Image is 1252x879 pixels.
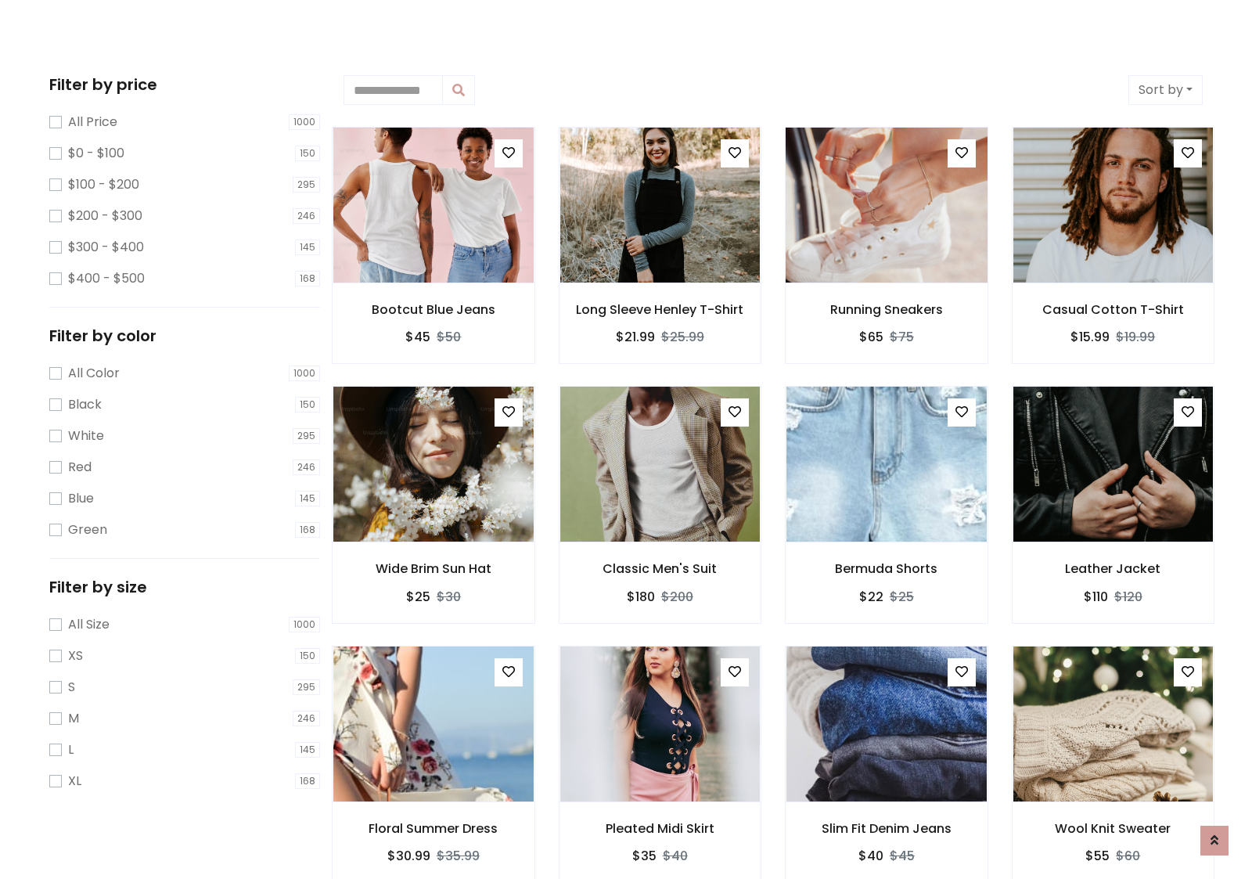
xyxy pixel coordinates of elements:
[68,269,145,288] label: $400 - $500
[49,75,320,94] h5: Filter by price
[68,709,79,728] label: M
[786,561,988,576] h6: Bermuda Shorts
[616,330,655,344] h6: $21.99
[295,397,320,412] span: 150
[632,848,657,863] h6: $35
[663,847,688,865] del: $40
[405,330,430,344] h6: $45
[289,617,320,632] span: 1000
[437,588,461,606] del: $30
[1128,75,1203,105] button: Sort by
[289,366,320,381] span: 1000
[68,615,110,634] label: All Size
[68,489,94,508] label: Blue
[68,458,92,477] label: Red
[68,144,124,163] label: $0 - $100
[295,773,320,789] span: 168
[293,177,320,193] span: 295
[387,848,430,863] h6: $30.99
[295,240,320,255] span: 145
[68,113,117,131] label: All Price
[293,679,320,695] span: 295
[68,678,75,697] label: S
[68,207,142,225] label: $200 - $300
[858,848,883,863] h6: $40
[1116,847,1140,865] del: $60
[68,175,139,194] label: $100 - $200
[1084,589,1108,604] h6: $110
[68,740,74,759] label: L
[295,522,320,538] span: 168
[559,561,761,576] h6: Classic Men's Suit
[295,648,320,664] span: 150
[295,146,320,161] span: 150
[289,114,320,130] span: 1000
[437,847,480,865] del: $35.99
[293,711,320,726] span: 246
[68,647,83,665] label: XS
[49,326,320,345] h5: Filter by color
[1013,821,1214,836] h6: Wool Knit Sweater
[295,271,320,286] span: 168
[406,589,430,604] h6: $25
[333,821,534,836] h6: Floral Summer Dress
[1070,330,1110,344] h6: $15.99
[661,328,704,346] del: $25.99
[1013,561,1214,576] h6: Leather Jacket
[68,772,81,791] label: XL
[68,395,102,414] label: Black
[49,578,320,596] h5: Filter by size
[293,428,320,444] span: 295
[293,459,320,475] span: 246
[1013,302,1214,317] h6: Casual Cotton T-Shirt
[890,328,914,346] del: $75
[68,238,144,257] label: $300 - $400
[627,589,655,604] h6: $180
[1116,328,1155,346] del: $19.99
[1085,848,1110,863] h6: $55
[68,427,104,445] label: White
[890,847,915,865] del: $45
[68,364,120,383] label: All Color
[1114,588,1142,606] del: $120
[293,208,320,224] span: 246
[295,491,320,506] span: 145
[559,821,761,836] h6: Pleated Midi Skirt
[859,589,883,604] h6: $22
[333,302,534,317] h6: Bootcut Blue Jeans
[295,742,320,758] span: 145
[68,521,107,539] label: Green
[333,561,534,576] h6: Wide Brim Sun Hat
[859,330,883,344] h6: $65
[890,588,914,606] del: $25
[786,302,988,317] h6: Running Sneakers
[559,302,761,317] h6: Long Sleeve Henley T-Shirt
[786,821,988,836] h6: Slim Fit Denim Jeans
[661,588,693,606] del: $200
[437,328,461,346] del: $50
